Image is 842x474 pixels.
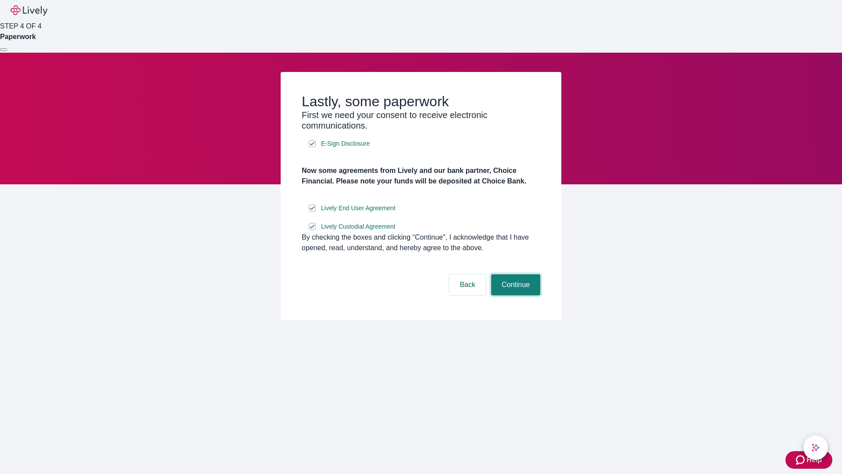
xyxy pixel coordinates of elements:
[321,222,396,231] span: Lively Custodial Agreement
[302,93,540,110] h2: Lastly, some paperwork
[302,165,540,187] h4: Now some agreements from Lively and our bank partner, Choice Financial. Please note your funds wi...
[302,110,540,131] h3: First we need your consent to receive electronic communications.
[806,455,822,465] span: Help
[803,435,828,460] button: chat
[321,204,396,213] span: Lively End User Agreement
[319,203,397,214] a: e-sign disclosure document
[321,139,370,148] span: E-Sign Disclosure
[785,451,832,469] button: Zendesk support iconHelp
[491,274,540,295] button: Continue
[449,274,486,295] button: Back
[811,443,820,452] svg: Lively AI Assistant
[319,221,397,232] a: e-sign disclosure document
[11,5,47,16] img: Lively
[319,138,371,149] a: e-sign disclosure document
[302,232,540,253] div: By checking the boxes and clicking “Continue", I acknowledge that I have opened, read, understand...
[796,455,806,465] svg: Zendesk support icon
